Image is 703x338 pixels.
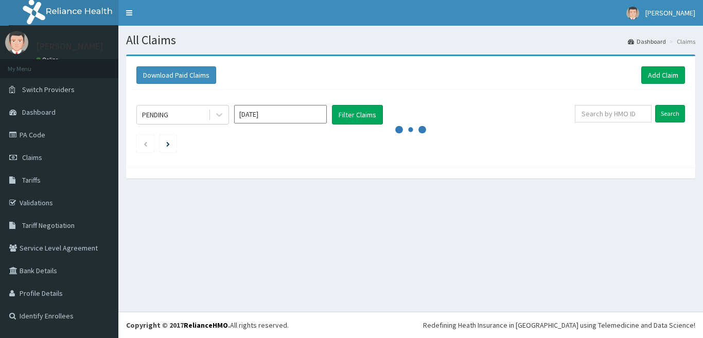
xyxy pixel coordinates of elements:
span: [PERSON_NAME] [645,8,695,17]
input: Search [655,105,685,122]
img: User Image [626,7,639,20]
li: Claims [667,37,695,46]
a: Online [36,56,61,63]
div: Redefining Heath Insurance in [GEOGRAPHIC_DATA] using Telemedicine and Data Science! [423,320,695,330]
a: Next page [166,139,170,148]
span: Tariffs [22,175,41,185]
p: [PERSON_NAME] [36,42,103,51]
button: Download Paid Claims [136,66,216,84]
input: Search by HMO ID [575,105,652,122]
input: Select Month and Year [234,105,327,123]
footer: All rights reserved. [118,312,703,338]
button: Filter Claims [332,105,383,124]
span: Tariff Negotiation [22,221,75,230]
strong: Copyright © 2017 . [126,321,230,330]
a: Previous page [143,139,148,148]
a: Dashboard [628,37,666,46]
div: PENDING [142,110,168,120]
span: Switch Providers [22,85,75,94]
span: Dashboard [22,108,56,117]
h1: All Claims [126,33,695,47]
a: Add Claim [641,66,685,84]
svg: audio-loading [395,114,426,145]
img: User Image [5,31,28,54]
span: Claims [22,153,42,162]
a: RelianceHMO [184,321,228,330]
